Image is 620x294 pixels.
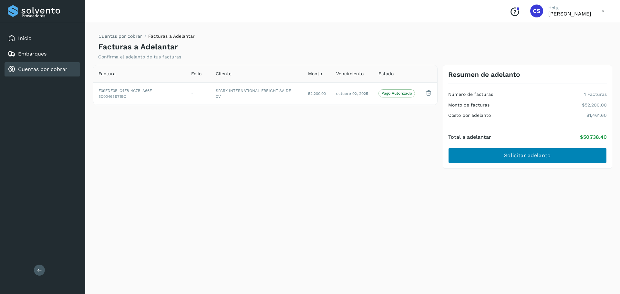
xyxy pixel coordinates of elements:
[586,113,607,118] p: $1,461.60
[211,82,303,105] td: SPARX INTERNATIONAL FREIGHT SA DE CV
[448,70,520,78] h3: Resumen de adelanto
[98,33,195,42] nav: breadcrumb
[448,148,607,163] button: Solicitar adelanto
[18,66,67,72] a: Cuentas por cobrar
[548,5,591,11] p: Hola,
[18,35,32,41] a: Inicio
[98,42,178,52] h4: Facturas a Adelantar
[5,47,80,61] div: Embarques
[308,91,326,96] span: 52,200.00
[93,82,186,105] td: F09FDF0B-C4F8-4C7B-A66F-5C00465E715C
[98,54,181,60] p: Confirma el adelanto de tus facturas
[336,91,368,96] span: octubre 02, 2025
[580,134,607,140] p: $50,738.40
[148,34,195,39] span: Facturas a Adelantar
[548,11,591,17] p: CARLOS SALVADOR TORRES RUEDA
[378,70,394,77] span: Estado
[336,70,364,77] span: Vencimiento
[216,70,232,77] span: Cliente
[582,102,607,108] p: $52,200.00
[504,152,551,159] span: Solicitar adelanto
[98,34,142,39] a: Cuentas por cobrar
[22,14,77,18] p: Proveedores
[448,113,491,118] h4: Costo por adelanto
[186,82,211,105] td: -
[448,134,491,140] h4: Total a adelantar
[448,92,493,97] h4: Número de facturas
[18,51,46,57] a: Embarques
[448,102,490,108] h4: Monto de facturas
[381,91,412,96] p: Pago Autorizado
[98,70,116,77] span: Factura
[5,31,80,46] div: Inicio
[191,70,201,77] span: Folio
[308,70,322,77] span: Monto
[584,92,607,97] p: 1 Facturas
[5,62,80,76] div: Cuentas por cobrar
